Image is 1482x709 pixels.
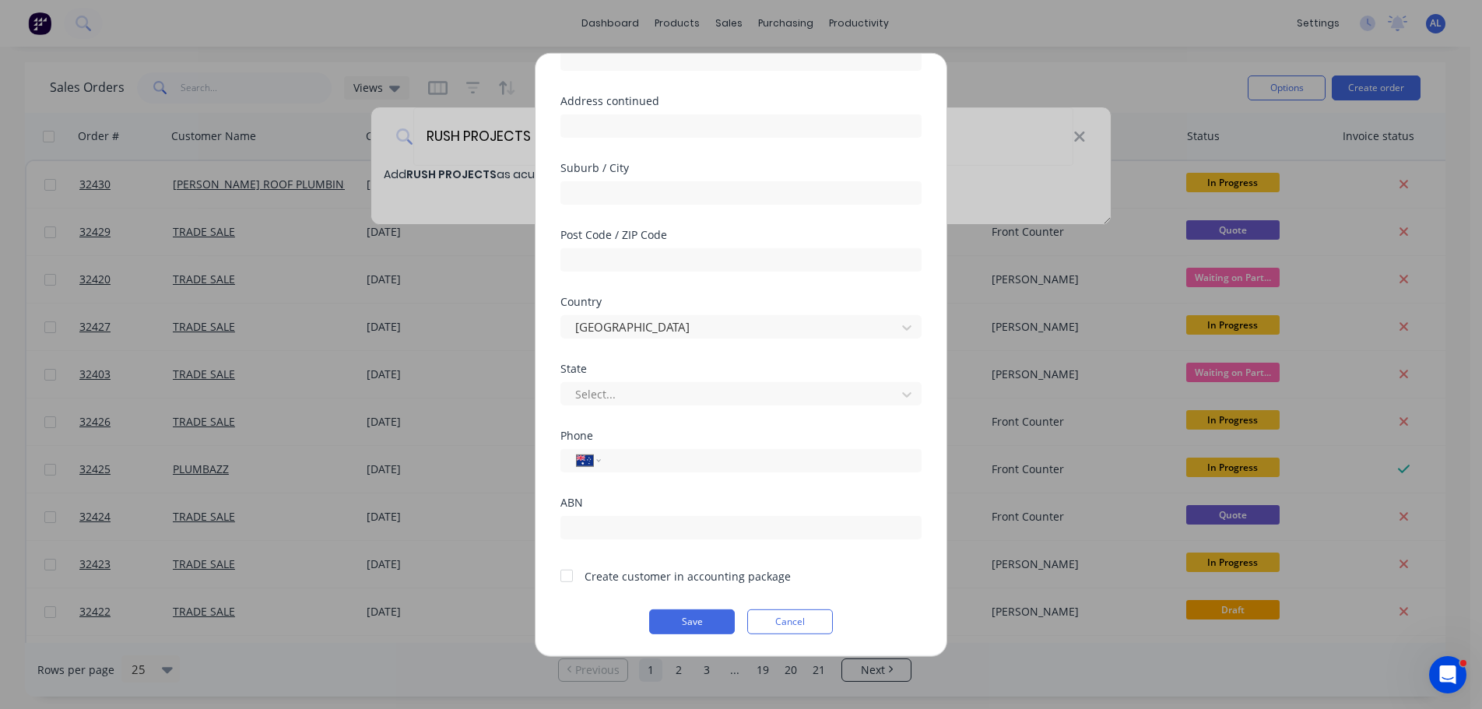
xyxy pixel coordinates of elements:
div: Post Code / ZIP Code [560,229,922,240]
div: Suburb / City [560,162,922,173]
div: Country [560,296,922,307]
div: ABN [560,497,922,507]
button: Cancel [747,609,833,634]
div: Phone [560,430,922,440]
div: State [560,363,922,374]
button: Save [649,609,735,634]
div: Create customer in accounting package [585,567,791,584]
div: Address continued [560,95,922,106]
iframe: Intercom live chat [1429,656,1466,693]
